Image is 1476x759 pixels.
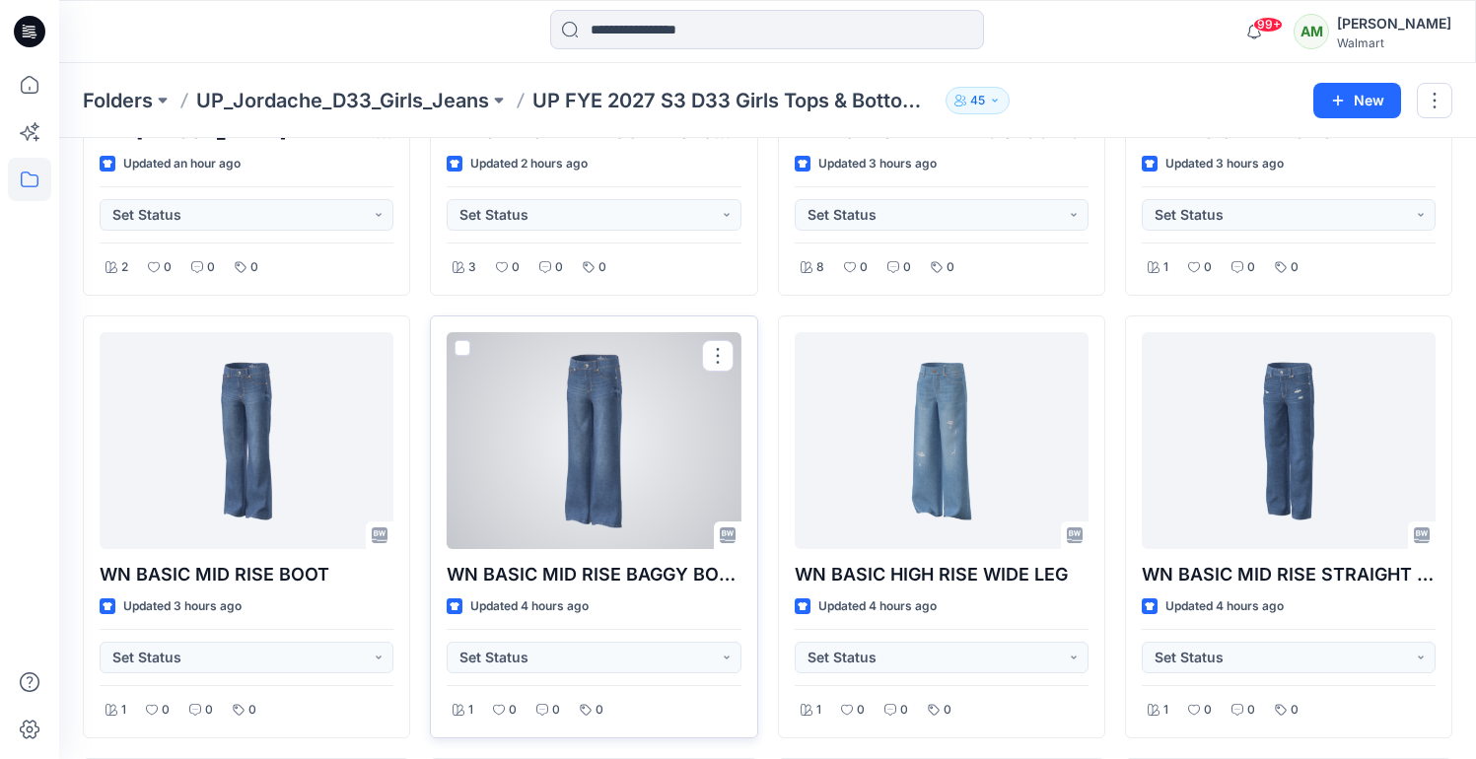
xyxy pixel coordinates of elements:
p: Updated 3 hours ago [818,154,937,174]
p: 0 [947,257,954,278]
p: 0 [248,700,256,721]
p: 0 [162,700,170,721]
p: 0 [509,700,517,721]
p: 1 [121,700,126,721]
p: 0 [598,257,606,278]
p: 0 [512,257,520,278]
p: Updated 4 hours ago [1165,596,1284,617]
p: 0 [1247,700,1255,721]
p: 0 [944,700,951,721]
button: 45 [946,87,1010,114]
p: Updated 2 hours ago [470,154,588,174]
p: 0 [555,257,563,278]
div: [PERSON_NAME] [1337,12,1451,35]
p: WN BASIC MID RISE BOOT [100,561,393,588]
a: UP_Jordache_D33_Girls_Jeans [196,87,489,114]
a: Folders [83,87,153,114]
div: AM [1294,14,1329,49]
a: WN BASIC HIGH RISE WIDE LEG [795,332,1089,549]
p: 0 [900,700,908,721]
p: WN BASIC MID RISE STRAIGHT - STRETCH [1142,561,1436,588]
p: UP FYE 2027 S3 D33 Girls Tops & Bottoms Jordache [532,87,938,114]
p: Updated 3 hours ago [123,596,242,617]
p: 8 [816,257,824,278]
p: 0 [903,257,911,278]
button: New [1313,83,1401,118]
p: 0 [164,257,172,278]
span: 99+ [1253,17,1283,33]
a: WN BASIC MID RISE STRAIGHT - STRETCH [1142,332,1436,549]
p: 0 [1204,700,1212,721]
p: 0 [596,700,603,721]
p: 1 [1163,257,1168,278]
p: 1 [468,700,473,721]
p: 0 [205,700,213,721]
p: 0 [1291,257,1299,278]
a: WN BASIC MID RISE BOOT [100,332,393,549]
p: 3 [468,257,476,278]
p: 1 [1163,700,1168,721]
p: Updated 3 hours ago [1165,154,1284,174]
p: 1 [816,700,821,721]
p: 0 [250,257,258,278]
p: Updated 4 hours ago [818,596,937,617]
p: 0 [552,700,560,721]
p: 0 [1204,257,1212,278]
p: 2 [121,257,128,278]
p: 0 [1247,257,1255,278]
p: WN BASIC HIGH RISE WIDE LEG [795,561,1089,588]
p: Updated 4 hours ago [470,596,589,617]
p: WN BASIC MID RISE BAGGY BOOT [447,561,740,588]
p: 45 [970,90,985,111]
p: Updated an hour ago [123,154,241,174]
p: 0 [207,257,215,278]
p: 0 [860,257,868,278]
a: WN BASIC MID RISE BAGGY BOOT [447,332,740,549]
div: Walmart [1337,35,1451,50]
p: 0 [857,700,865,721]
p: 0 [1291,700,1299,721]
